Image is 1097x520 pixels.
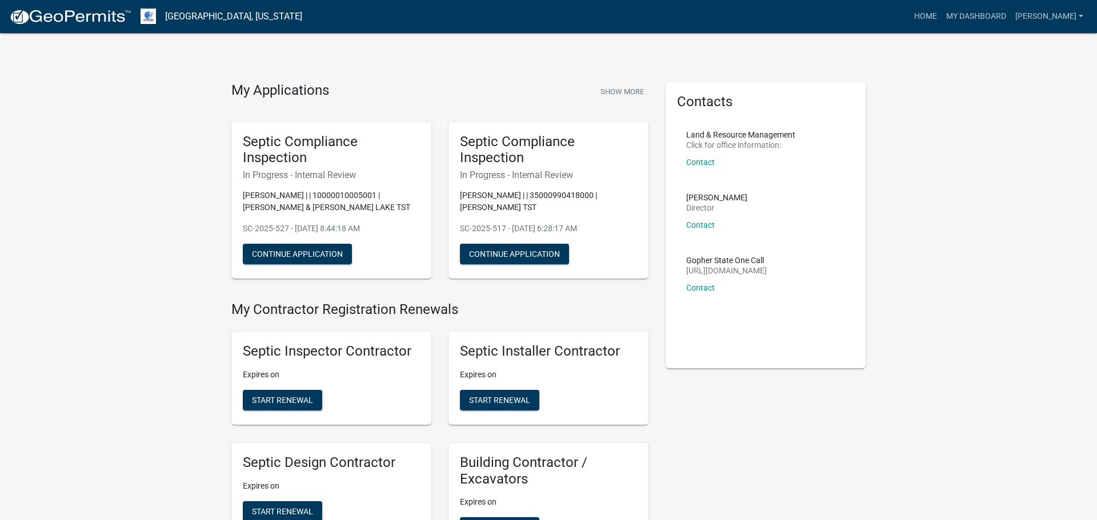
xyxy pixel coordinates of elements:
h5: Septic Compliance Inspection [460,134,637,167]
p: Land & Resource Management [686,131,795,139]
h6: In Progress - Internal Review [460,170,637,180]
p: [PERSON_NAME] | | 10000010005001 | [PERSON_NAME] & [PERSON_NAME] LAKE TST [243,190,420,213]
img: Otter Tail County, Minnesota [141,9,156,24]
p: Director [686,204,747,212]
span: Start Renewal [252,395,313,404]
h5: Septic Compliance Inspection [243,134,420,167]
span: Start Renewal [469,395,530,404]
a: Contact [686,220,715,229]
h5: Contacts [677,94,854,110]
p: [PERSON_NAME] | | 35000990418000 | [PERSON_NAME] TST [460,190,637,213]
h4: My Contractor Registration Renewals [231,301,648,318]
button: Show More [596,82,648,101]
h6: In Progress - Internal Review [243,170,420,180]
p: [PERSON_NAME] [686,194,747,201]
p: SC-2025-517 - [DATE] 6:28:17 AM [460,223,637,235]
button: Continue Application [460,244,569,264]
a: [PERSON_NAME] [1011,6,1088,27]
p: Expires on [460,496,637,508]
h5: Septic Design Contractor [243,454,420,471]
a: My Dashboard [942,6,1011,27]
a: [GEOGRAPHIC_DATA], [US_STATE] [165,7,302,26]
p: Expires on [243,369,420,381]
h4: My Applications [231,82,329,99]
p: SC-2025-527 - [DATE] 8:44:18 AM [243,223,420,235]
a: Contact [686,283,715,292]
button: Start Renewal [243,390,322,410]
a: Contact [686,158,715,167]
p: Gopher State One Call [686,256,767,264]
p: [URL][DOMAIN_NAME] [686,267,767,275]
p: Click for office information: [686,141,795,149]
h5: Septic Inspector Contractor [243,343,420,360]
h5: Septic Installer Contractor [460,343,637,360]
a: Home [910,6,942,27]
p: Expires on [460,369,637,381]
button: Start Renewal [460,390,539,410]
h5: Building Contractor / Excavators [460,454,637,487]
span: Start Renewal [252,506,313,515]
button: Continue Application [243,244,352,264]
p: Expires on [243,480,420,492]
